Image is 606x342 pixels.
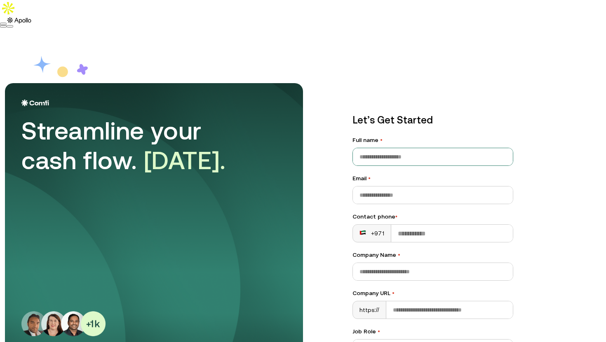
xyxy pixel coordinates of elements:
[353,301,386,319] div: https://
[352,174,513,183] label: Email
[368,175,371,181] span: •
[392,290,395,296] span: •
[352,289,513,298] label: Company URL
[21,116,252,175] div: Streamline your cash flow.
[352,327,513,336] label: Job Role
[398,251,400,258] span: •
[352,251,513,259] label: Company Name
[352,113,513,128] p: Let’s Get Started
[378,328,380,335] span: •
[395,213,397,220] span: •
[352,136,513,144] label: Full name
[21,100,49,106] img: Logo
[144,146,226,174] span: [DATE].
[352,212,513,221] div: Contact phone
[359,229,384,237] div: +971
[380,137,383,143] span: •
